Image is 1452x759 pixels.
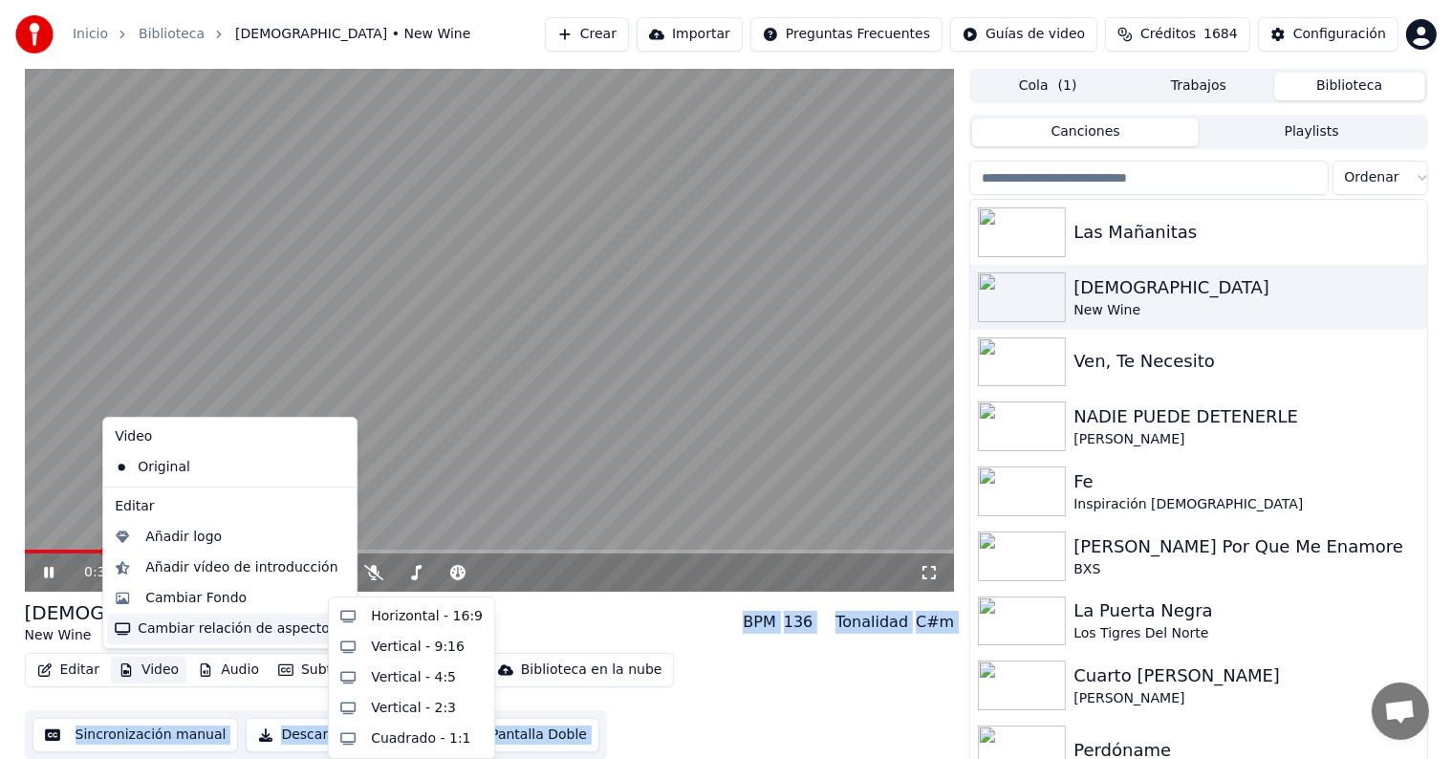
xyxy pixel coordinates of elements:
button: Audio [190,657,267,683]
span: 0:38 [84,563,114,582]
button: Canciones [972,119,1199,146]
div: BPM [743,611,775,634]
div: Original [107,452,324,483]
div: La Puerta Negra [1073,597,1419,624]
button: Configuración [1258,17,1398,52]
button: Cola [972,73,1123,100]
button: Descargar video [246,718,402,752]
span: Créditos [1140,25,1196,44]
div: C#m [916,611,954,634]
div: Añadir logo [145,528,222,547]
div: Los Tigres Del Norte [1073,624,1419,643]
div: Vertical - 2:3 [371,699,456,718]
span: Ordenar [1345,168,1399,187]
button: Sincronización manual [33,718,239,752]
button: Video [111,657,186,683]
div: Editar [107,491,353,522]
span: 1684 [1203,25,1238,44]
div: [DEMOGRAPHIC_DATA] [25,599,242,626]
div: Cambiar relación de aspecto [107,614,353,644]
a: Biblioteca [139,25,205,44]
img: youka [15,15,54,54]
div: BXS [1073,560,1419,579]
div: Biblioteca en la nube [521,661,662,680]
div: [PERSON_NAME] Por Que Me Enamore [1073,533,1419,560]
button: Abrir Pantalla Doble [411,718,599,752]
div: Cambiar Fondo [145,589,247,608]
div: Cuarto [PERSON_NAME] [1073,662,1419,689]
div: Tonalidad [835,611,908,634]
div: NADIE PUEDE DETENERLE [1073,403,1419,430]
button: Playlists [1199,119,1425,146]
button: Subtítulos [271,657,376,683]
div: Vertical - 9:16 [371,638,465,657]
div: [PERSON_NAME] [1073,430,1419,449]
div: Añadir vídeo de introducción [145,558,337,577]
div: New Wine [25,626,242,645]
nav: breadcrumb [73,25,470,44]
div: Video [107,422,353,452]
div: New Wine [1073,301,1419,320]
a: Inicio [73,25,108,44]
div: Inspiración [DEMOGRAPHIC_DATA] [1073,495,1419,514]
button: Editar [30,657,107,683]
div: Fe [1073,468,1419,495]
div: Configuración [1293,25,1386,44]
div: [PERSON_NAME] [1073,689,1419,708]
div: Horizontal - 16:9 [371,607,483,626]
button: Guías de video [950,17,1097,52]
div: Ven, Te Necesito [1073,348,1419,375]
div: / [84,563,130,582]
button: Biblioteca [1274,73,1425,100]
span: [DEMOGRAPHIC_DATA] • New Wine [235,25,470,44]
div: 136 [784,611,813,634]
button: Crear [545,17,629,52]
div: Chat abierto [1372,683,1429,740]
button: Preguntas Frecuentes [750,17,943,52]
div: Las Mañanitas [1073,219,1419,246]
div: Cuadrado - 1:1 [371,729,470,748]
button: Trabajos [1123,73,1274,100]
div: Vertical - 4:5 [371,668,456,687]
span: ( 1 ) [1058,76,1077,96]
button: Créditos1684 [1105,17,1250,52]
div: [DEMOGRAPHIC_DATA] [1073,274,1419,301]
button: Importar [637,17,743,52]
